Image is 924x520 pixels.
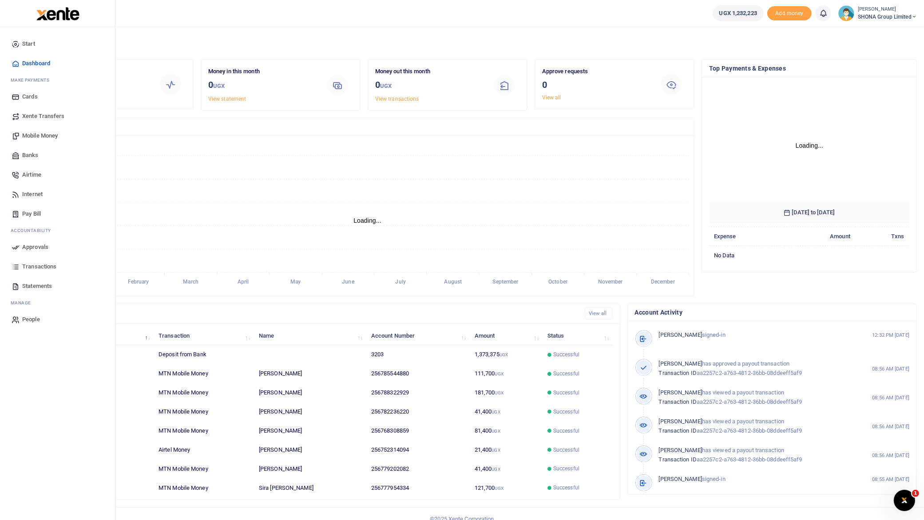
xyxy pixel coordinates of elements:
[659,447,702,453] span: [PERSON_NAME]
[7,165,108,185] a: Airtime
[342,279,354,285] tspan: June
[709,5,767,21] li: Wallet ballance
[7,257,108,276] a: Transactions
[7,276,108,296] a: Statements
[659,418,702,425] span: [PERSON_NAME]
[767,6,812,21] span: Add money
[22,282,52,291] span: Statements
[366,326,470,345] th: Account Number: activate to sort column ascending
[154,441,254,460] td: Airtel Money
[15,77,50,83] span: ake Payments
[36,7,79,20] img: logo-large
[375,78,482,93] h3: 0
[796,142,824,150] text: Loading...
[7,224,108,237] li: Ac
[238,279,249,285] tspan: April
[553,484,579,492] span: Successful
[872,331,909,339] small: 12:32 PM [DATE]
[22,151,39,160] span: Banks
[22,315,40,324] span: People
[290,279,301,285] tspan: May
[380,83,392,89] small: UGX
[22,39,35,48] span: Start
[7,237,108,257] a: Approvals
[659,398,697,405] span: Transaction ID
[375,67,482,76] p: Money out this month
[659,388,847,407] p: has viewed a payout transaction aa2257c2-a763-4812-36bb-08ddeeff5af9
[7,73,108,87] li: M
[7,87,108,106] a: Cards
[659,359,847,378] p: has approved a payout transaction aa2257c2-a763-4812-36bb-08ddeeff5af9
[470,383,543,402] td: 181,700
[635,307,909,317] h4: Account Activity
[492,467,500,472] small: UGX
[7,34,108,54] a: Start
[154,364,254,383] td: MTN Mobile Money
[784,227,855,246] th: Amount
[659,331,847,340] p: signed-in
[542,78,649,91] h3: 0
[872,365,909,373] small: 08:56 AM [DATE]
[858,6,917,13] small: [PERSON_NAME]
[495,486,504,491] small: UGX
[154,345,254,364] td: Deposit from Bank
[858,13,917,21] span: SHONA Group Limited
[838,5,854,21] img: profile-user
[713,5,764,21] a: UGX 1,232,223
[154,422,254,441] td: MTN Mobile Money
[208,78,315,93] h3: 0
[366,383,470,402] td: 256788322929
[154,459,254,478] td: MTN Mobile Money
[375,96,419,102] a: View transactions
[7,146,108,165] a: Banks
[7,54,108,73] a: Dashboard
[254,459,366,478] td: [PERSON_NAME]
[470,326,543,345] th: Amount: activate to sort column ascending
[651,279,675,285] tspan: December
[41,122,687,131] h4: Transactions Overview
[543,326,613,345] th: Status: activate to sort column ascending
[872,452,909,459] small: 08:56 AM [DATE]
[208,67,315,76] p: Money in this month
[470,364,543,383] td: 111,700
[154,478,254,497] td: MTN Mobile Money
[894,490,915,511] iframe: Intercom live chat
[22,170,41,179] span: Airtime
[553,427,579,435] span: Successful
[553,408,579,416] span: Successful
[553,446,579,454] span: Successful
[17,227,51,234] span: countability
[542,67,649,76] p: Approve requests
[553,351,579,358] span: Successful
[254,383,366,402] td: [PERSON_NAME]
[128,279,149,285] tspan: February
[659,427,697,434] span: Transaction ID
[855,227,909,246] th: Txns
[659,475,847,484] p: signed-in
[154,383,254,402] td: MTN Mobile Money
[709,202,909,223] h6: [DATE] to [DATE]
[492,448,500,453] small: UGX
[659,476,702,482] span: [PERSON_NAME]
[709,227,785,246] th: Expense
[548,279,568,285] tspan: October
[659,456,697,463] span: Transaction ID
[470,459,543,478] td: 41,400
[22,92,38,101] span: Cards
[208,96,246,102] a: View statement
[366,364,470,383] td: 256785544880
[493,279,519,285] tspan: September
[22,59,50,68] span: Dashboard
[34,38,917,48] h4: Hello Janat
[254,422,366,441] td: [PERSON_NAME]
[767,9,812,16] a: Add money
[254,402,366,422] td: [PERSON_NAME]
[7,296,108,310] li: M
[22,131,58,140] span: Mobile Money
[872,394,909,402] small: 08:56 AM [DATE]
[872,476,909,483] small: 08:55 AM [DATE]
[598,279,623,285] tspan: November
[444,279,462,285] tspan: August
[366,345,470,364] td: 3203
[709,246,909,264] td: No data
